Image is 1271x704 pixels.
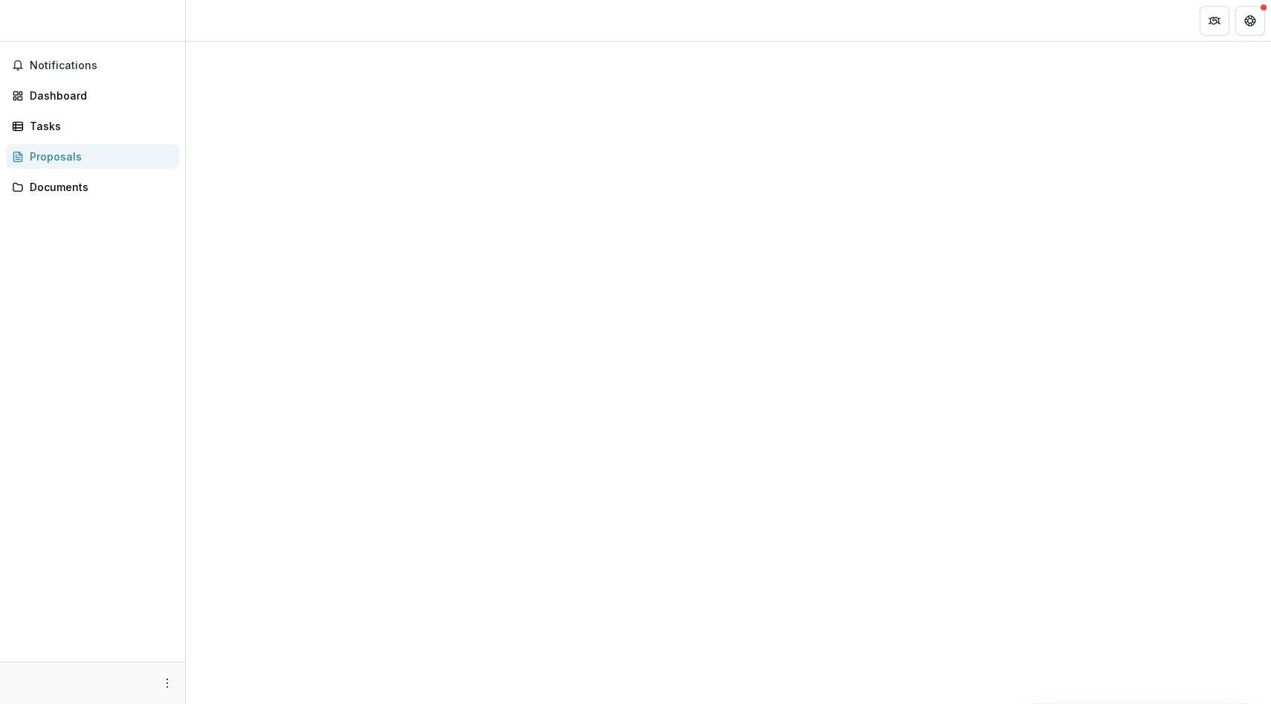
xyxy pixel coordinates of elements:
a: Proposals [6,144,179,169]
div: Tasks [30,118,167,134]
button: Partners [1200,6,1229,36]
a: Dashboard [6,83,179,108]
a: Documents [6,175,179,199]
div: Proposals [30,149,167,164]
div: Documents [30,179,167,195]
a: Tasks [6,114,179,138]
span: Notifications [30,59,173,72]
button: More [158,674,176,692]
div: Dashboard [30,88,167,103]
button: Get Help [1235,6,1265,36]
button: Notifications [6,54,179,77]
